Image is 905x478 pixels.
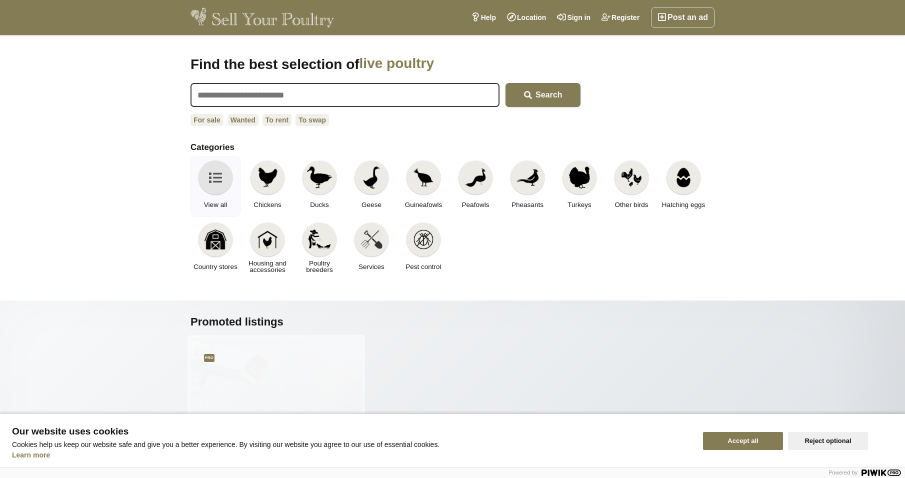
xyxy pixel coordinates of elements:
[398,218,448,278] a: Pest control Pest control
[462,201,489,208] span: Peafowls
[190,156,240,216] a: View all
[346,218,396,278] a: Services Services
[295,114,329,126] a: To swap
[194,342,214,362] a: Pro
[554,156,604,216] a: Turkeys Turkeys
[294,218,344,278] a: Poultry breeders Poultry breeders
[245,260,289,273] span: Housing and accessories
[465,7,501,27] a: Help
[615,201,648,208] span: Other birds
[464,166,486,188] img: Peafowls
[412,228,434,250] img: Pest control
[193,263,237,270] span: Country stores
[190,315,714,328] h2: Promoted listings
[12,451,50,459] a: Learn more
[242,156,292,216] a: Chickens Chickens
[405,201,442,208] span: Guineafowls
[204,201,227,208] span: View all
[662,201,705,208] span: Hatching eggs
[12,440,691,448] p: Cookies help us keep our website safe and give you a better experience. By visiting our website y...
[501,7,551,27] a: Location
[308,228,330,250] img: Poultry breeders
[511,201,543,208] span: Pheasants
[227,114,258,126] a: Wanted
[658,156,708,216] a: Hatching eggs Hatching eggs
[346,156,396,216] a: Geese Geese
[398,156,448,216] a: Guineafowls Guineafowls
[606,156,656,216] a: Other birds Other birds
[788,432,868,450] button: Reject optional
[703,432,783,450] button: Accept all
[596,7,645,27] a: Register
[358,263,384,270] span: Services
[297,260,341,273] span: Poultry breeders
[256,228,278,250] img: Housing and accessories
[359,55,527,73] span: poultry breeders
[194,342,214,362] img: AKomm
[307,166,332,188] img: Ducks
[412,166,434,188] img: Guineafowls
[262,114,291,126] a: To rent
[242,218,292,278] a: Housing and accessories Housing and accessories
[450,156,500,216] a: Peafowls Peafowls
[361,201,381,208] span: Geese
[190,114,223,126] a: For sale
[190,55,580,73] h1: Find the best selection of
[253,201,281,208] span: Chickens
[672,166,694,188] img: Hatching eggs
[310,201,329,208] span: Ducks
[502,156,552,216] a: Pheasants Pheasants
[516,166,538,188] img: Pheasants
[651,7,714,27] a: Post an ad
[190,142,714,152] h2: Categories
[405,263,441,270] span: Pest control
[568,166,590,188] img: Turkeys
[204,354,214,362] span: Professional member
[190,338,362,458] img: Agricultural CCTV and Wi-Fi solutions
[360,228,382,250] img: Services
[294,156,344,216] a: Ducks Ducks
[190,218,240,278] a: Country stores Country stores
[535,90,562,99] span: Search
[551,7,596,27] a: Sign in
[204,228,226,250] img: Country stores
[505,83,580,107] button: Search
[12,426,691,436] span: Our website uses cookies
[360,166,382,188] img: Geese
[567,201,591,208] span: Turkeys
[256,166,278,188] img: Chickens
[190,7,334,27] img: Sell Your Poultry
[620,166,642,188] img: Other birds
[828,469,857,475] span: Powered by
